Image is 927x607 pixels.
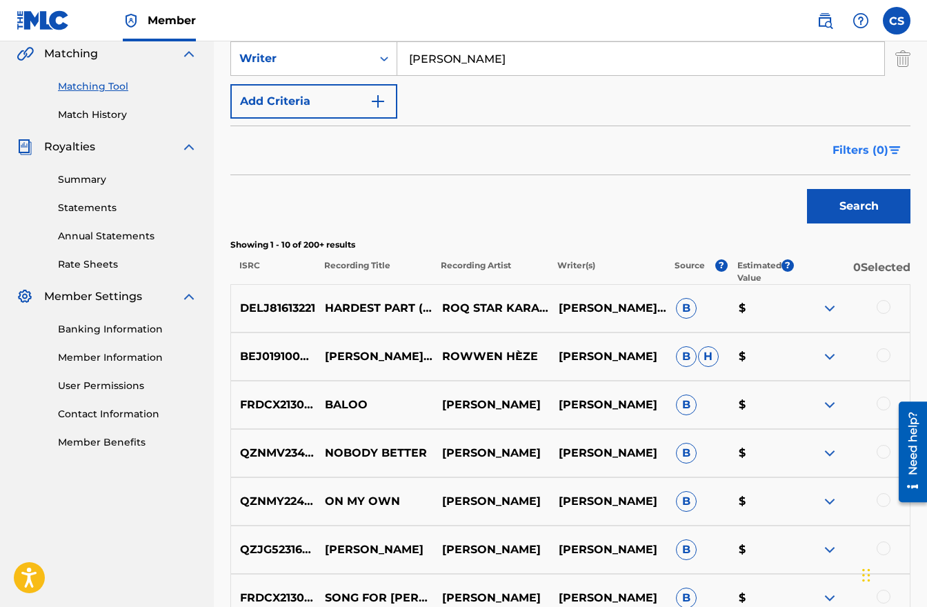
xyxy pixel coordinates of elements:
[821,445,838,461] img: expand
[231,590,316,606] p: FRDCX2130760
[239,50,363,67] div: Writer
[550,397,667,413] p: [PERSON_NAME]
[889,146,901,155] img: filter
[181,139,197,155] img: expand
[58,407,197,421] a: Contact Information
[17,139,33,155] img: Royalties
[58,201,197,215] a: Statements
[737,259,781,284] p: Estimated Value
[550,300,667,317] p: [PERSON_NAME], [PERSON_NAME]
[730,348,793,365] p: $
[316,493,433,510] p: ON MY OWN
[316,590,433,606] p: SONG FOR [PERSON_NAME]
[370,93,386,110] img: 9d2ae6d4665cec9f34b9.svg
[44,139,95,155] span: Royalties
[432,445,550,461] p: [PERSON_NAME]
[17,288,33,305] img: Member Settings
[550,590,667,606] p: [PERSON_NAME]
[58,229,197,243] a: Annual Statements
[821,397,838,413] img: expand
[432,348,550,365] p: ROWWEN HÈZE
[17,46,34,62] img: Matching
[123,12,139,29] img: Top Rightsholder
[316,445,433,461] p: NOBODY BETTER
[781,259,794,272] span: ?
[730,397,793,413] p: $
[181,46,197,62] img: expand
[888,397,927,508] iframe: Resource Center
[858,541,927,607] iframe: Chat Widget
[698,346,719,367] span: H
[730,493,793,510] p: $
[231,541,316,558] p: QZJG52316464
[821,493,838,510] img: expand
[821,590,838,606] img: expand
[58,435,197,450] a: Member Benefits
[676,443,697,464] span: B
[676,539,697,560] span: B
[432,590,550,606] p: [PERSON_NAME]
[432,259,548,284] p: Recording Artist
[432,541,550,558] p: [PERSON_NAME]
[550,541,667,558] p: [PERSON_NAME]
[833,142,888,159] span: Filters ( 0 )
[676,298,697,319] span: B
[676,395,697,415] span: B
[811,7,839,34] a: Public Search
[715,259,728,272] span: ?
[730,541,793,558] p: $
[895,41,910,76] img: Delete Criterion
[58,172,197,187] a: Summary
[432,300,550,317] p: ROQ STAR KARAOKE
[550,348,667,365] p: [PERSON_NAME]
[676,346,697,367] span: B
[817,12,833,29] img: search
[316,397,433,413] p: BALOO
[316,300,433,317] p: HARDEST PART (ORIGINALLY PERFORMED BY [PERSON_NAME]) (KARAOKE VERSION)
[315,259,431,284] p: Recording Title
[230,84,397,119] button: Add Criteria
[550,493,667,510] p: [PERSON_NAME]
[550,445,667,461] p: [PERSON_NAME]
[548,259,665,284] p: Writer(s)
[148,12,196,28] span: Member
[58,379,197,393] a: User Permissions
[231,493,316,510] p: QZNMY2249917
[807,189,910,223] button: Search
[853,12,869,29] img: help
[675,259,705,284] p: Source
[230,259,315,284] p: ISRC
[432,493,550,510] p: [PERSON_NAME]
[58,108,197,122] a: Match History
[730,590,793,606] p: $
[44,46,98,62] span: Matching
[730,445,793,461] p: $
[316,541,433,558] p: [PERSON_NAME]
[676,491,697,512] span: B
[432,397,550,413] p: [PERSON_NAME]
[181,288,197,305] img: expand
[847,7,875,34] div: Help
[231,348,316,365] p: BEJ019100044
[230,239,910,251] p: Showing 1 - 10 of 200+ results
[58,79,197,94] a: Matching Tool
[231,397,316,413] p: FRDCX2130660
[730,300,793,317] p: $
[862,555,870,596] div: Drag
[231,300,316,317] p: DELJ81613221
[17,10,70,30] img: MLC Logo
[883,7,910,34] div: User Menu
[58,350,197,365] a: Member Information
[58,257,197,272] a: Rate Sheets
[824,133,910,168] button: Filters (0)
[58,322,197,337] a: Banking Information
[821,348,838,365] img: expand
[231,445,316,461] p: QZNMV2345696
[821,541,838,558] img: expand
[44,288,142,305] span: Member Settings
[316,348,433,365] p: [PERSON_NAME] IS ENNE LOLLIGE VENT
[794,259,910,284] p: 0 Selected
